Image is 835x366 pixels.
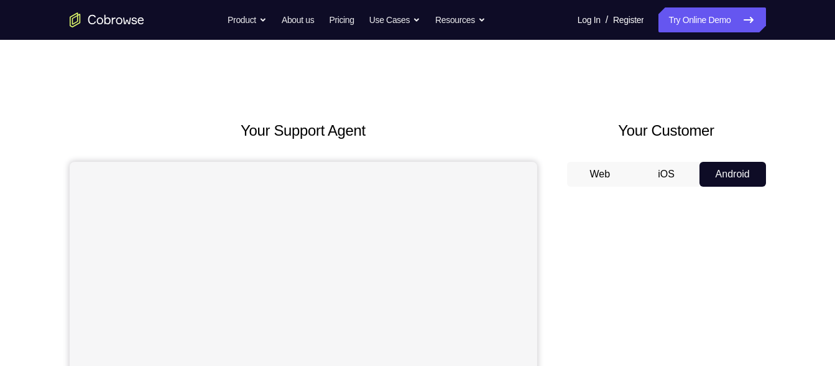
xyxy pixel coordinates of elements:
button: Use Cases [369,7,420,32]
button: Web [567,162,634,187]
button: Resources [435,7,486,32]
h2: Your Customer [567,120,766,142]
a: Go to the home page [70,12,144,27]
h2: Your Support Agent [70,120,537,142]
button: iOS [633,162,699,187]
a: Try Online Demo [658,7,765,32]
button: Product [228,7,267,32]
a: Log In [578,7,601,32]
button: Android [699,162,766,187]
a: Register [613,7,644,32]
span: / [606,12,608,27]
a: Pricing [329,7,354,32]
a: About us [282,7,314,32]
